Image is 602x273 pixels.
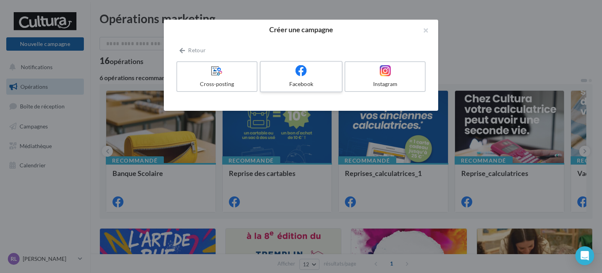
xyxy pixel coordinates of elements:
[176,26,426,33] h2: Créer une campagne
[348,80,422,88] div: Instagram
[264,80,338,88] div: Facebook
[180,80,254,88] div: Cross-posting
[575,246,594,265] div: Open Intercom Messenger
[176,46,209,55] button: Retour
